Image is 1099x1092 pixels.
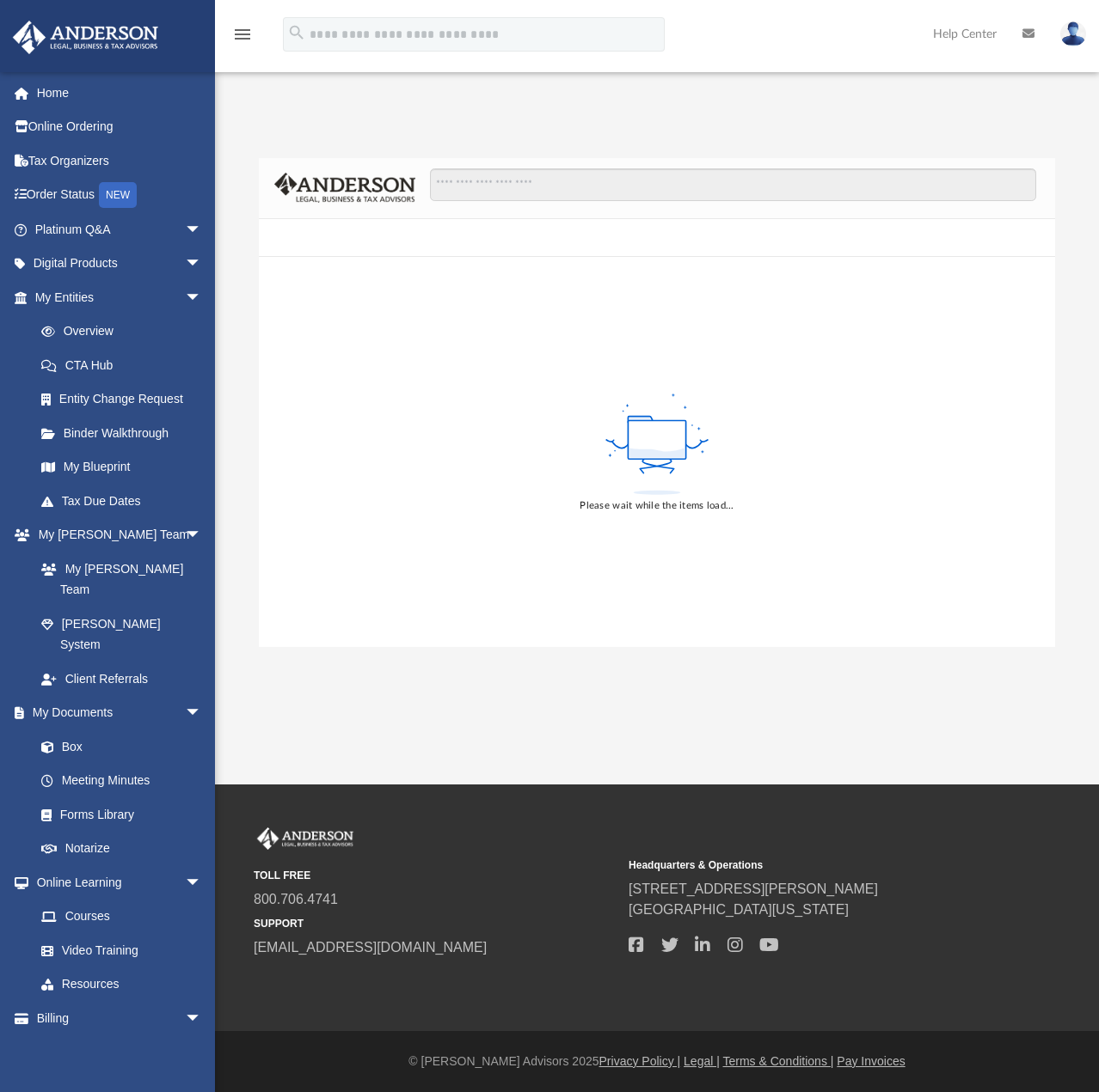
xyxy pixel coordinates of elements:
div: © [PERSON_NAME] Advisors 2025 [215,1052,1099,1071]
a: Entity Change Request [24,382,228,417]
a: Online Learningarrow_drop_down [12,865,219,900]
a: [STREET_ADDRESS][PERSON_NAME] [629,882,878,896]
img: Anderson Advisors Platinum Portal [254,827,357,850]
a: My [PERSON_NAME] Team [24,552,211,607]
a: [PERSON_NAME] System [24,607,219,662]
a: Overview [24,314,228,349]
span: arrow_drop_down [185,865,219,900]
a: My [PERSON_NAME] Teamarrow_drop_down [12,518,219,552]
a: Terms & Conditions | [723,1054,834,1068]
span: arrow_drop_down [185,1001,219,1036]
a: Online Ordering [12,110,228,144]
a: Forms Library [24,797,211,832]
a: Meeting Minutes [24,764,219,798]
a: Resources [24,967,219,1002]
a: My Documentsarrow_drop_down [12,696,219,730]
small: TOLL FREE [254,868,617,883]
span: arrow_drop_down [185,212,219,247]
input: Search files and folders [430,168,1036,201]
a: My Entitiesarrow_drop_down [12,280,228,314]
small: Headquarters & Operations [629,857,992,873]
a: Digital Productsarrow_drop_down [12,247,228,281]
a: Client Referrals [24,662,219,696]
a: [GEOGRAPHIC_DATA][US_STATE] [629,902,849,917]
a: Home [12,76,228,110]
span: arrow_drop_down [185,280,219,315]
span: arrow_drop_down [185,247,219,282]
i: menu [232,24,253,45]
a: Video Training [24,933,211,967]
a: Billingarrow_drop_down [12,1001,228,1035]
a: Tax Due Dates [24,484,228,518]
a: 800.706.4741 [254,892,338,906]
small: SUPPORT [254,916,617,931]
div: Please wait while the items load... [580,498,734,514]
img: Anderson Advisors Platinum Portal [8,21,163,54]
a: Tax Organizers [12,143,228,178]
a: CTA Hub [24,348,228,382]
a: Courses [24,900,219,934]
div: NEW [99,182,137,208]
a: Platinum Q&Aarrow_drop_down [12,212,228,247]
a: menu [232,33,253,45]
img: User Pic [1060,21,1086,46]
a: Notarize [24,832,219,866]
a: My Blueprint [24,450,219,485]
a: Binder Walkthrough [24,416,228,450]
i: search [287,23,306,42]
a: Legal | [684,1054,720,1068]
a: Privacy Policy | [599,1054,681,1068]
a: [EMAIL_ADDRESS][DOMAIN_NAME] [254,940,487,955]
a: Box [24,729,211,764]
a: Order StatusNEW [12,178,228,213]
span: arrow_drop_down [185,696,219,731]
a: Pay Invoices [837,1054,905,1068]
span: arrow_drop_down [185,518,219,553]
